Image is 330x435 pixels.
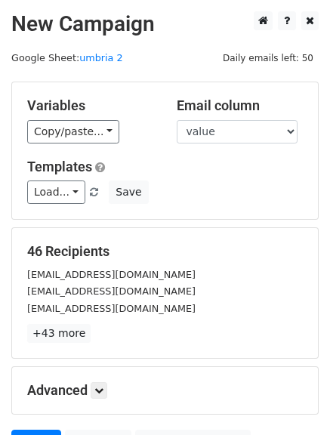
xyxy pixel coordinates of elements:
[27,243,303,260] h5: 46 Recipients
[109,180,148,204] button: Save
[254,362,330,435] iframe: Chat Widget
[27,97,154,114] h5: Variables
[27,159,92,174] a: Templates
[217,52,319,63] a: Daily emails left: 50
[11,52,123,63] small: Google Sheet:
[79,52,122,63] a: umbria 2
[177,97,304,114] h5: Email column
[27,303,196,314] small: [EMAIL_ADDRESS][DOMAIN_NAME]
[11,11,319,37] h2: New Campaign
[27,285,196,297] small: [EMAIL_ADDRESS][DOMAIN_NAME]
[27,269,196,280] small: [EMAIL_ADDRESS][DOMAIN_NAME]
[217,50,319,66] span: Daily emails left: 50
[27,180,85,204] a: Load...
[27,324,91,343] a: +43 more
[27,382,303,399] h5: Advanced
[27,120,119,143] a: Copy/paste...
